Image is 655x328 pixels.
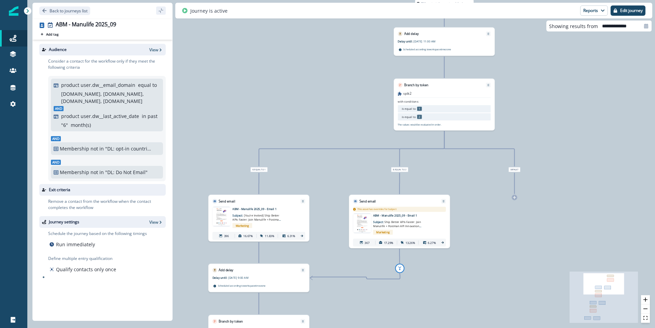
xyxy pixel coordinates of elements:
g: Edge from 9c8d77e1-aa7f-4cd4-81aa-def46a034be0 to node-edge-labelbcbe41c3-7209-4675-bf18-8646c75b... [259,131,444,166]
p: Membership [60,145,89,152]
p: Journey is active [190,7,228,14]
p: 13.26% [406,240,415,245]
p: View [149,219,158,225]
p: Showing results from [549,23,598,30]
p: Journey settings [49,219,79,225]
p: product user.dw__email_domain [61,81,135,89]
p: View [149,47,158,53]
p: Add delay [404,31,419,36]
p: Audience [49,47,67,53]
img: Inflection [9,6,18,16]
p: is equal to [402,115,415,119]
p: not in [91,169,104,176]
p: Scheduled according to workspace timezone [218,284,265,288]
p: "DL: opt-in countries + country = blank" [105,145,151,152]
p: The values would be evaluated in order. [398,123,441,126]
p: Run immediately [56,241,95,248]
p: 396 [224,234,229,238]
p: 6.31% [287,234,295,238]
img: email asset unavailable [353,214,371,233]
p: [DOMAIN_NAME], [DOMAIN_NAME], [DOMAIN_NAME], [DOMAIN_NAME] [61,90,159,105]
p: is equal to [402,107,415,111]
p: Send email [219,199,235,204]
p: 367 [365,240,369,245]
p: Delay until: [398,39,413,43]
span: Ship Better APIs Faster: Join Manulife + Postman API Innovation Hour - Virtual [373,220,421,232]
p: Define multiple entry qualification [48,255,118,262]
div: is equal to 2 [362,167,437,172]
p: month(s) [71,121,91,129]
p: 16.67% [243,234,253,238]
div: add-gotoremove-goto-linkremove-goto [375,264,424,273]
button: Go back [39,6,90,15]
p: Send email [359,199,376,204]
p: ABM - Manulife 2025_09 - Email 1 [373,213,436,218]
div: Add delayRemoveDelay until:[DATE] 11:00 AMScheduled according toworkspacetimezone [394,27,495,56]
p: Consider a contact for the workflow only if they meet the following criteria [48,58,166,70]
p: ABM - Manulife 2025_09 - Email 1 [232,207,295,211]
p: Branch by token [404,83,428,88]
p: Branch by token [219,319,243,324]
img: email asset unavailable [213,207,231,226]
p: 6.27% [428,240,436,245]
p: equal to [138,81,157,89]
span: is equal to 1 [250,167,268,172]
span: And [51,160,61,165]
g: Edge from f1f143ee-9c37-466d-b1fa-c3ea6c481883 to cf19cd4a-1618-495d-85a9-19c7ef2fd0b5 [310,273,400,279]
p: Membership [60,169,89,176]
p: Delay until: [213,276,228,280]
button: zoom in [641,295,650,304]
p: " 6 " [61,121,68,129]
div: Branch by tokenRemovesplit2with conditions:is equal to 1is equal to 2The values would be evaluate... [394,79,495,131]
g: Edge from 9c8d77e1-aa7f-4cd4-81aa-def46a034be0 to node-edge-label3c05a892-8231-45c9-b92e-89f51dee... [399,131,444,166]
p: Add delay [219,268,233,273]
div: Add delayRemoveDelay until:[DATE] 9:00 AMScheduled according toworkspacetimezone [208,264,310,292]
button: add-goto [395,264,405,273]
p: Back to journeys list [50,8,87,14]
p: [DATE] 11:00 AM [413,39,463,43]
button: Reports [580,5,608,16]
p: Remove a contact from the workflow when the contact completes the workflow [48,198,166,211]
p: in past [142,113,158,120]
span: is equal to 2 [391,167,408,172]
button: sidebar collapse toggle [156,6,166,15]
p: Qualify contacts only once [56,266,116,273]
div: is equal to 1 [221,167,297,172]
button: fit view [641,314,650,323]
p: product user.dw__last_active_date [61,113,139,120]
p: 1 [417,107,422,111]
button: zoom out [641,304,650,314]
p: 17.29% [384,240,394,245]
span: Marketing [232,223,252,228]
div: ABM - Manulife 2025_09 [56,21,116,29]
p: split2 [403,91,411,96]
g: Edge from 9c8d77e1-aa7f-4cd4-81aa-def46a034be0 to node-edge-label1e9dd1d4-09eb-425a-8366-b1d0ae07... [444,131,514,166]
button: View [149,47,163,53]
p: Scheduled according to workspace timezone [403,48,451,52]
p: with conditions: [398,100,419,104]
span: And [54,106,64,111]
p: "DL: Do Not Email" [105,169,151,176]
div: Default [477,167,552,172]
p: Add tag [46,32,58,36]
p: 2 [417,115,422,119]
p: [DATE] 9:00 AM [228,276,277,280]
p: Edit journey [620,8,643,13]
p: not in [91,145,104,152]
div: Send emailRemoveThis asset has overrides for Subjectemail asset unavailableABM - Manulife 2025_09... [349,195,450,248]
span: Marketing [373,230,393,235]
p: Subject: [232,211,282,222]
div: Send emailRemoveemail asset unavailableABM - Manulife 2025_09 - Email 1Subject: [You’re Invited] ... [208,195,310,241]
span: [You’re Invited] Ship Better APIs Faster: Join Manulife + Postman API Innovation Hour - Virtual [232,213,281,225]
span: And [51,136,61,141]
span: Default [508,167,520,172]
p: This asset has overrides for Subject [357,208,396,211]
p: Exit criteria [49,187,70,193]
button: Add tag [39,31,60,37]
p: Schedule the journey based on the following timings [48,231,147,237]
button: View [149,219,163,225]
button: Edit journey [611,5,645,16]
p: Subject: [373,218,422,228]
p: 11.83% [265,234,274,238]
